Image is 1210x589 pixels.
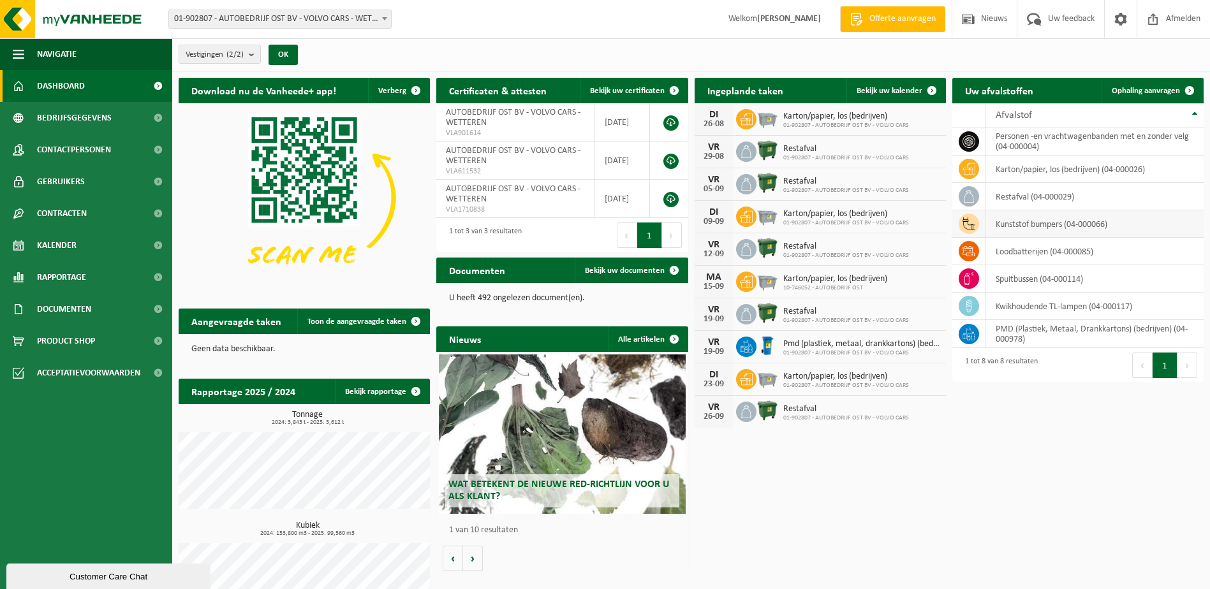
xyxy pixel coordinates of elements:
button: OK [269,45,298,65]
span: AUTOBEDRIJF OST BV - VOLVO CARS - WETTEREN [446,146,580,166]
a: Ophaling aanvragen [1102,78,1202,103]
span: Restafval [783,144,909,154]
div: DI [701,110,727,120]
p: Geen data beschikbaar. [191,345,417,354]
td: kwikhoudende TL-lampen (04-000117) [986,293,1204,320]
div: 19-09 [701,347,727,356]
span: Restafval [783,307,909,317]
td: [DATE] [595,142,651,180]
button: Previous [617,222,637,248]
a: Bekijk uw documenten [575,258,687,283]
div: 29-08 [701,152,727,161]
span: Offerte aanvragen [866,13,939,25]
count: (2/2) [226,50,244,59]
span: 01-902807 - AUTOBEDRIJF OST BV - VOLVO CARS [783,382,909,389]
button: Verberg [368,78,429,103]
span: VLA1710838 [446,205,585,215]
span: 2024: 3,843 t - 2025: 3,612 t [185,419,430,426]
span: Wat betekent de nieuwe RED-richtlijn voor u als klant? [448,479,669,502]
div: 1 tot 3 van 3 resultaten [443,221,522,249]
span: 01-902807 - AUTOBEDRIJF OST BV - VOLVO CARS - WETTEREN [169,10,391,28]
div: VR [701,337,727,347]
span: Contracten [37,198,87,229]
div: 09-09 [701,217,727,226]
span: Bekijk uw documenten [585,266,665,275]
span: 01-902807 - AUTOBEDRIJF OST BV - VOLVO CARS [783,122,909,129]
p: 1 van 10 resultaten [449,526,681,535]
span: Product Shop [37,325,95,357]
td: karton/papier, los (bedrijven) (04-000026) [986,156,1204,183]
span: 01-902807 - AUTOBEDRIJF OST BV - VOLVO CARS [783,187,909,194]
span: Restafval [783,404,909,414]
div: VR [701,402,727,412]
td: [DATE] [595,103,651,142]
a: Alle artikelen [608,326,687,352]
img: WB-1100-HPE-GN-01 [756,172,778,194]
span: AUTOBEDRIJF OST BV - VOLVO CARS - WETTEREN [446,184,580,204]
span: 01-902807 - AUTOBEDRIJF OST BV - VOLVO CARS [783,414,909,422]
div: DI [701,207,727,217]
h2: Documenten [436,258,518,282]
strong: [PERSON_NAME] [757,14,821,24]
span: Verberg [378,87,406,95]
td: spuitbussen (04-000114) [986,265,1204,293]
span: Vestigingen [186,45,244,64]
div: 05-09 [701,185,727,194]
span: VLA611532 [446,166,585,177]
div: 12-09 [701,250,727,259]
h2: Uw afvalstoffen [952,78,1046,103]
span: 10-746052 - AUTOBEDRIJF OST [783,284,887,292]
div: MA [701,272,727,282]
span: Bedrijfsgegevens [37,102,112,134]
span: Karton/papier, los (bedrijven) [783,209,909,219]
span: 01-902807 - AUTOBEDRIJF OST BV - VOLVO CARS [783,317,909,324]
div: 23-09 [701,380,727,389]
img: WB-2500-GAL-GY-01 [756,270,778,291]
span: Bekijk uw certificaten [590,87,665,95]
span: 01-902807 - AUTOBEDRIJF OST BV - VOLVO CARS [783,349,940,357]
img: WB-1100-HPE-GN-01 [756,400,778,421]
div: VR [701,142,727,152]
button: 1 [1153,353,1177,378]
span: Restafval [783,177,909,187]
button: Previous [1132,353,1153,378]
span: Gebruikers [37,166,85,198]
span: 01-902807 - AUTOBEDRIJF OST BV - VOLVO CARS [783,219,909,227]
span: 01-902807 - AUTOBEDRIJF OST BV - VOLVO CARS [783,252,909,259]
h2: Ingeplande taken [695,78,796,103]
span: Kalender [37,229,77,261]
button: Next [662,222,682,248]
img: WB-2500-GAL-GY-01 [756,205,778,226]
h2: Certificaten & attesten [436,78,559,103]
span: 2024: 153,800 m3 - 2025: 99,560 m3 [185,530,430,537]
button: Vestigingen(2/2) [179,45,261,64]
div: 26-09 [701,412,727,421]
a: Bekijk rapportage [335,379,429,404]
span: Contactpersonen [37,134,111,166]
a: Bekijk uw certificaten [580,78,687,103]
span: 01-902807 - AUTOBEDRIJF OST BV - VOLVO CARS [783,154,909,162]
h2: Download nu de Vanheede+ app! [179,78,349,103]
div: 1 tot 8 van 8 resultaten [959,351,1038,379]
span: Restafval [783,242,909,252]
div: DI [701,370,727,380]
h2: Aangevraagde taken [179,309,294,333]
span: Ophaling aanvragen [1112,87,1180,95]
span: VLA901614 [446,128,585,138]
span: Bekijk uw kalender [857,87,922,95]
span: Toon de aangevraagde taken [307,317,406,326]
div: VR [701,305,727,315]
button: Next [1177,353,1197,378]
span: Afvalstof [996,110,1032,120]
h3: Kubiek [185,521,430,537]
a: Bekijk uw kalender [846,78,945,103]
span: Karton/papier, los (bedrijven) [783,112,909,122]
h2: Rapportage 2025 / 2024 [179,379,308,404]
span: Dashboard [37,70,85,102]
span: AUTOBEDRIJF OST BV - VOLVO CARS - WETTEREN [446,108,580,127]
h3: Tonnage [185,411,430,426]
td: loodbatterijen (04-000085) [986,238,1204,265]
img: WB-1100-HPE-GN-01 [756,140,778,161]
span: Documenten [37,293,91,325]
img: Download de VHEPlus App [179,103,430,292]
